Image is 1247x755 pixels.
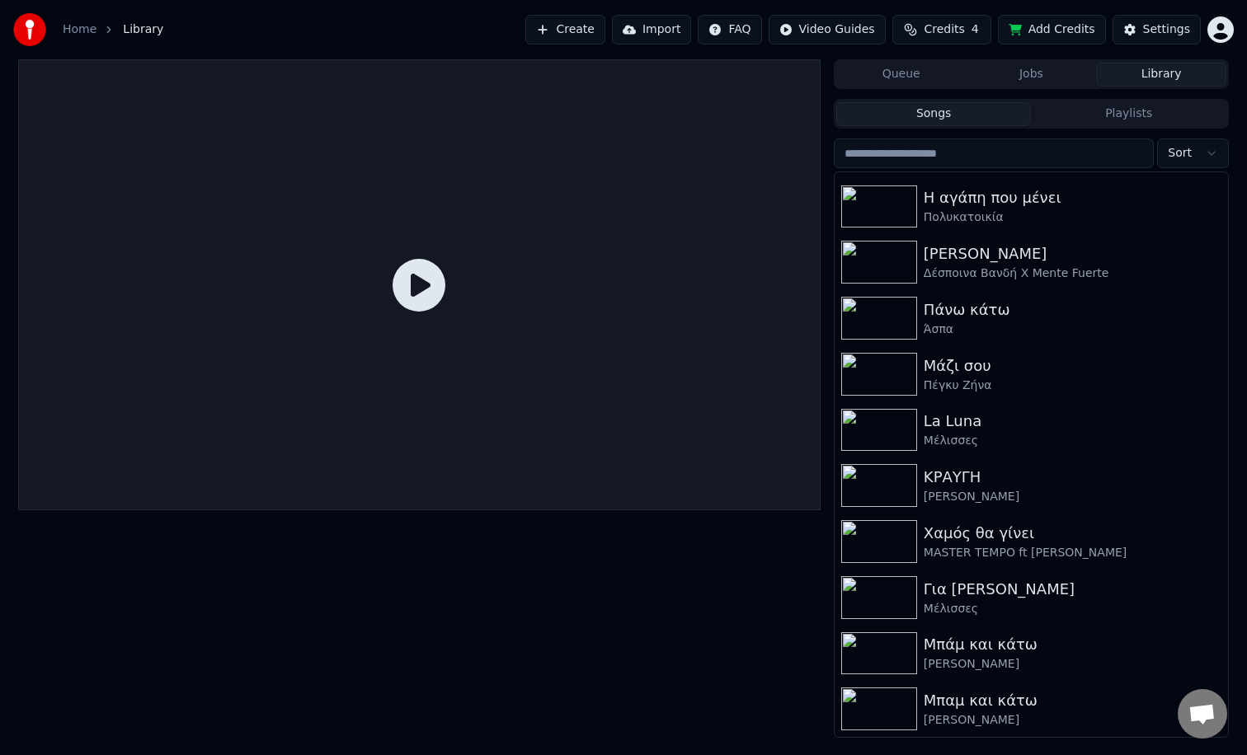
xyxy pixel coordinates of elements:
[836,102,1032,126] button: Songs
[924,242,1221,265] div: [PERSON_NAME]
[924,298,1221,321] div: Πάνω κάτω
[698,15,761,45] button: FAQ
[1096,63,1226,87] button: Library
[924,522,1221,545] div: Χαμός θα γίνει
[924,433,1221,449] div: Μέλισσες
[1113,15,1201,45] button: Settings
[1168,145,1192,162] span: Sort
[1178,689,1227,739] a: Open chat
[924,545,1221,561] div: MASTER TEMPO ft [PERSON_NAME]
[924,633,1221,656] div: Μπάμ και κάτω
[63,21,96,38] a: Home
[924,689,1221,712] div: Μπαμ και κάτω
[924,377,1221,394] div: Πέγκυ Ζήνα
[612,15,691,45] button: Import
[924,578,1221,601] div: Για [PERSON_NAME]
[924,321,1221,338] div: Άσπα
[972,21,979,38] span: 4
[13,13,46,46] img: youka
[769,15,886,45] button: Video Guides
[924,354,1221,377] div: Μάζι σου
[525,15,605,45] button: Create
[967,63,1097,87] button: Jobs
[836,63,967,87] button: Queue
[924,265,1221,282] div: Δέσποινα Βανδή Χ Mente Fuerte
[924,466,1221,489] div: ΚΡΑΥΓΗ
[1031,102,1226,126] button: Playlists
[924,601,1221,617] div: Μέλισσες
[924,712,1221,729] div: [PERSON_NAME]
[924,21,964,38] span: Credits
[123,21,163,38] span: Library
[924,489,1221,505] div: [PERSON_NAME]
[924,209,1221,226] div: Πολυκατοικία
[892,15,991,45] button: Credits4
[924,410,1221,433] div: La Luna
[1143,21,1190,38] div: Settings
[924,656,1221,673] div: [PERSON_NAME]
[63,21,163,38] nav: breadcrumb
[924,186,1221,209] div: Η αγάπη που μένει
[998,15,1106,45] button: Add Credits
